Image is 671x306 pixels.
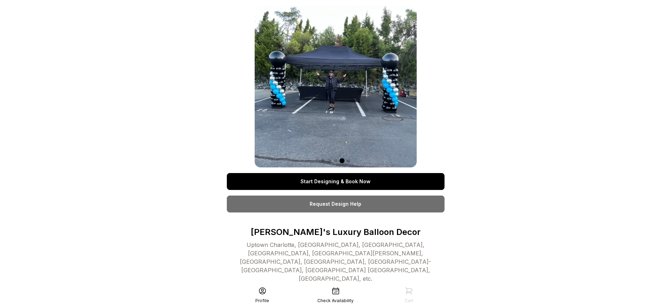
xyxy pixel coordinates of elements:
[227,196,445,212] a: Request Design Help
[227,227,445,238] p: [PERSON_NAME]'s Luxury Balloon Decor
[255,298,269,304] div: Profile
[227,173,445,190] a: Start Designing & Book Now
[317,298,354,304] div: Check Availability
[405,298,413,304] div: Cart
